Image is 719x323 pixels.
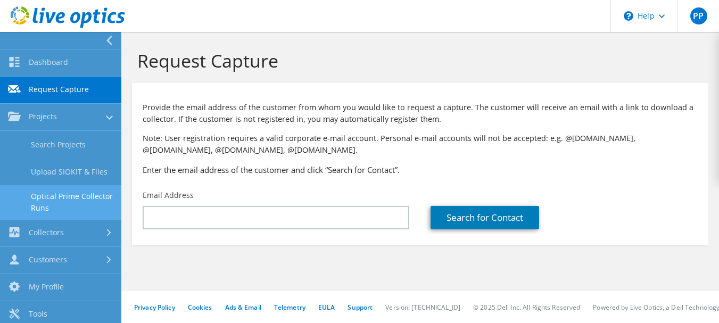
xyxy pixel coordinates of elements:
[624,11,633,21] svg: \n
[143,164,698,176] h3: Enter the email address of the customer and click “Search for Contact”.
[274,303,305,312] a: Telemetry
[385,303,460,312] li: Version: [TECHNICAL_ID]
[134,303,175,312] a: Privacy Policy
[137,49,698,72] h1: Request Capture
[318,303,335,312] a: EULA
[143,190,194,201] label: Email Address
[431,206,539,229] a: Search for Contact
[473,303,580,312] li: © 2025 Dell Inc. All Rights Reserved
[225,303,261,312] a: Ads & Email
[690,7,707,24] span: PP
[143,102,698,125] p: Provide the email address of the customer from whom you would like to request a capture. The cust...
[143,132,698,156] p: Note: User registration requires a valid corporate e-mail account. Personal e-mail accounts will ...
[188,303,212,312] a: Cookies
[348,303,373,312] a: Support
